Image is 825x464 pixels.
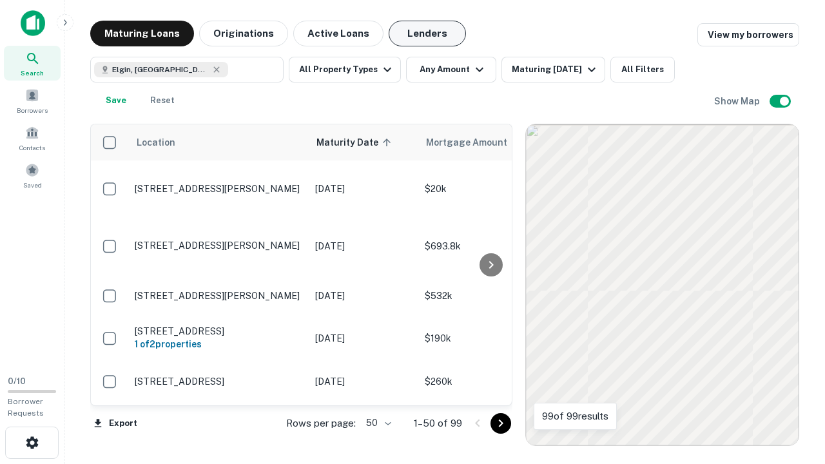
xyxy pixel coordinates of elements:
[316,135,395,150] span: Maturity Date
[135,240,302,251] p: [STREET_ADDRESS][PERSON_NAME]
[136,135,175,150] span: Location
[389,21,466,46] button: Lenders
[112,64,209,75] span: Elgin, [GEOGRAPHIC_DATA], [GEOGRAPHIC_DATA]
[19,142,45,153] span: Contacts
[714,94,762,108] h6: Show Map
[315,331,412,345] p: [DATE]
[361,414,393,432] div: 50
[142,88,183,113] button: Reset
[95,88,137,113] button: Save your search to get updates of matches that match your search criteria.
[21,68,44,78] span: Search
[90,21,194,46] button: Maturing Loans
[289,57,401,82] button: All Property Types
[199,21,288,46] button: Originations
[425,331,554,345] p: $190k
[425,374,554,389] p: $260k
[4,83,61,118] a: Borrowers
[425,239,554,253] p: $693.8k
[21,10,45,36] img: capitalize-icon.png
[406,57,496,82] button: Any Amount
[526,124,799,445] div: 0 0
[135,290,302,302] p: [STREET_ADDRESS][PERSON_NAME]
[135,183,302,195] p: [STREET_ADDRESS][PERSON_NAME]
[135,325,302,337] p: [STREET_ADDRESS]
[8,397,44,418] span: Borrower Requests
[315,374,412,389] p: [DATE]
[490,413,511,434] button: Go to next page
[315,239,412,253] p: [DATE]
[135,337,302,351] h6: 1 of 2 properties
[4,158,61,193] a: Saved
[293,21,383,46] button: Active Loans
[610,57,675,82] button: All Filters
[8,376,26,386] span: 0 / 10
[697,23,799,46] a: View my borrowers
[512,62,599,77] div: Maturing [DATE]
[414,416,462,431] p: 1–50 of 99
[501,57,605,82] button: Maturing [DATE]
[135,376,302,387] p: [STREET_ADDRESS]
[4,46,61,81] a: Search
[425,182,554,196] p: $20k
[309,124,418,160] th: Maturity Date
[315,289,412,303] p: [DATE]
[761,361,825,423] iframe: Chat Widget
[23,180,42,190] span: Saved
[90,414,141,433] button: Export
[286,416,356,431] p: Rows per page:
[4,121,61,155] a: Contacts
[315,182,412,196] p: [DATE]
[418,124,560,160] th: Mortgage Amount
[425,289,554,303] p: $532k
[426,135,524,150] span: Mortgage Amount
[17,105,48,115] span: Borrowers
[128,124,309,160] th: Location
[542,409,608,424] p: 99 of 99 results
